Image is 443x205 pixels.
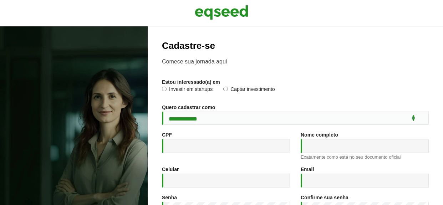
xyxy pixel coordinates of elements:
label: Senha [162,195,177,200]
label: Quero cadastrar como [162,105,215,110]
input: Investir em startups [162,87,167,91]
label: Estou interessado(a) em [162,80,220,84]
label: CPF [162,132,172,137]
label: Email [301,167,314,172]
label: Captar investimento [223,87,275,94]
h2: Cadastre-se [162,41,429,51]
p: Comece sua jornada aqui [162,58,429,65]
label: Nome completo [301,132,338,137]
label: Confirme sua senha [301,195,348,200]
label: Investir em startups [162,87,213,94]
label: Celular [162,167,179,172]
img: EqSeed Logo [195,4,248,21]
input: Captar investimento [223,87,228,91]
div: Exatamente como está no seu documento oficial [301,155,429,159]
